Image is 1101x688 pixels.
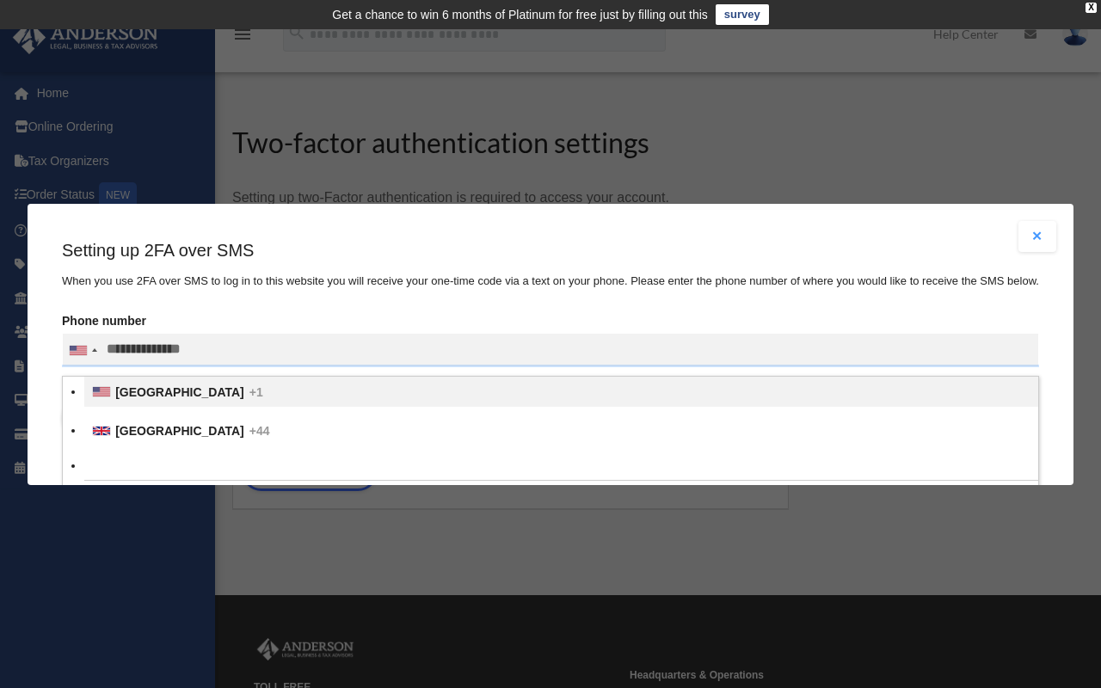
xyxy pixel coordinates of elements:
[62,375,1039,581] ul: List of countries
[62,271,1039,292] p: When you use 2FA over SMS to log in to this website you will receive your one-time code via a tex...
[62,238,1039,262] h3: Setting up 2FA over SMS
[1086,3,1097,13] div: close
[1018,221,1056,252] button: Close modal
[249,424,270,438] span: +44
[63,334,1038,366] div: United States: +1
[249,384,263,398] span: +1
[716,4,769,25] a: survey
[115,424,244,438] span: [GEOGRAPHIC_DATA]
[332,4,708,25] div: Get a chance to win 6 months of Platinum for free just by filling out this
[62,309,1039,367] label: Phone number
[115,384,244,398] span: [GEOGRAPHIC_DATA]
